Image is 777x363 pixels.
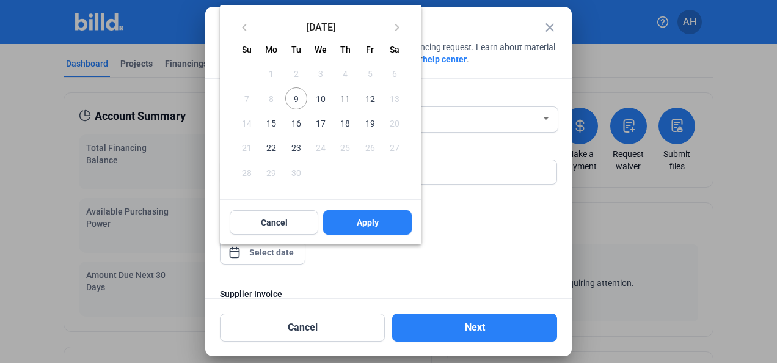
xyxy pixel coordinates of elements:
span: 10 [310,87,332,109]
span: 22 [260,136,282,158]
mat-icon: keyboard_arrow_right [390,20,404,35]
span: 25 [334,136,356,158]
span: 23 [285,136,307,158]
button: September 28, 2025 [235,159,259,184]
span: Cancel [261,216,288,229]
span: 28 [236,161,258,183]
span: 3 [310,62,332,84]
span: 9 [285,87,307,109]
span: 13 [384,87,406,109]
span: 18 [334,112,356,134]
button: September 2, 2025 [284,61,308,86]
button: September 27, 2025 [382,135,407,159]
span: Su [242,45,252,54]
span: 27 [384,136,406,158]
span: 1 [260,62,282,84]
span: 26 [359,136,381,158]
button: September 23, 2025 [284,135,308,159]
span: Apply [357,216,379,229]
button: September 10, 2025 [308,86,333,111]
span: Sa [390,45,399,54]
button: September 29, 2025 [259,159,283,184]
button: September 14, 2025 [235,111,259,135]
button: September 24, 2025 [308,135,333,159]
button: September 30, 2025 [284,159,308,184]
mat-icon: keyboard_arrow_left [237,20,252,35]
button: September 8, 2025 [259,86,283,111]
button: September 26, 2025 [357,135,382,159]
span: 21 [236,136,258,158]
span: 5 [359,62,381,84]
button: September 15, 2025 [259,111,283,135]
span: 12 [359,87,381,109]
button: September 1, 2025 [259,61,283,86]
button: September 12, 2025 [357,86,382,111]
span: Th [340,45,351,54]
span: 6 [384,62,406,84]
button: September 4, 2025 [333,61,357,86]
button: September 22, 2025 [259,135,283,159]
span: Tu [291,45,301,54]
button: September 13, 2025 [382,86,407,111]
button: September 9, 2025 [284,86,308,111]
button: September 11, 2025 [333,86,357,111]
span: [DATE] [257,21,385,31]
span: 17 [310,112,332,134]
span: 30 [285,161,307,183]
button: September 18, 2025 [333,111,357,135]
button: Cancel [230,210,318,235]
span: 11 [334,87,356,109]
button: September 19, 2025 [357,111,382,135]
button: September 17, 2025 [308,111,333,135]
span: 7 [236,87,258,109]
span: 8 [260,87,282,109]
span: 20 [384,112,406,134]
button: September 7, 2025 [235,86,259,111]
button: Apply [323,210,412,235]
button: September 21, 2025 [235,135,259,159]
span: 15 [260,112,282,134]
button: September 20, 2025 [382,111,407,135]
button: September 16, 2025 [284,111,308,135]
span: 24 [310,136,332,158]
span: 19 [359,112,381,134]
button: September 5, 2025 [357,61,382,86]
span: 4 [334,62,356,84]
button: September 6, 2025 [382,61,407,86]
span: Mo [265,45,277,54]
span: 2 [285,62,307,84]
button: September 3, 2025 [308,61,333,86]
span: Fr [366,45,374,54]
span: 14 [236,112,258,134]
span: 29 [260,161,282,183]
span: We [315,45,327,54]
span: 16 [285,112,307,134]
button: September 25, 2025 [333,135,357,159]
